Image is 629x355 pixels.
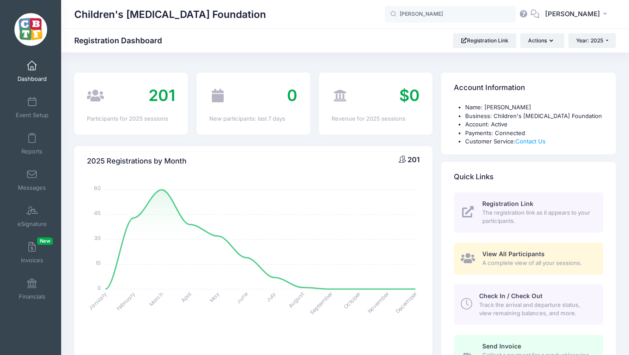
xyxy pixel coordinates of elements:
span: Dashboard [17,75,47,83]
a: View All Participants A complete view of all your sessions. [454,243,603,275]
a: eSignature [11,201,53,232]
h4: Quick Links [454,164,494,189]
tspan: 45 [94,209,101,217]
tspan: November [366,290,391,315]
span: Registration Link [482,200,533,207]
li: Account: Active [465,120,603,129]
span: A complete view of all your sessions. [482,259,593,268]
li: Payments: Connected [465,129,603,138]
a: Check In / Check Out Track the arrival and departure status, view remaining balances, and more. [454,284,603,324]
tspan: March [148,290,165,308]
a: Registration Link The registration link as it appears to your participants. [454,192,603,233]
tspan: 60 [94,184,101,192]
a: Reports [11,129,53,159]
a: Dashboard [11,56,53,87]
div: Participants for 2025 sessions [87,115,175,123]
span: Reports [21,148,42,155]
h1: Children's [MEDICAL_DATA] Foundation [74,4,266,24]
div: Revenue for 2025 sessions [332,115,420,123]
img: Children's Brain Tumor Foundation [14,13,47,46]
tspan: 15 [96,259,101,267]
tspan: May [208,290,221,303]
a: Messages [11,165,53,195]
span: $0 [399,86,420,105]
span: Year: 2025 [576,37,603,44]
tspan: April [180,290,193,303]
button: Year: 2025 [568,33,616,48]
span: Invoices [21,257,43,264]
tspan: July [265,290,278,303]
h4: Account Information [454,76,525,101]
tspan: 30 [94,234,101,242]
tspan: September [308,290,334,316]
span: Check In / Check Out [479,292,543,299]
a: Event Setup [11,92,53,123]
a: Contact Us [515,138,546,145]
span: Track the arrival and departure status, view remaining balances, and more. [479,301,593,318]
span: The registration link as it appears to your participants. [482,209,593,226]
span: New [37,237,53,245]
li: Business: Children's [MEDICAL_DATA] Foundation [465,112,603,121]
input: Search by First Name, Last Name, or Email... [385,6,516,23]
tspan: June [235,290,249,305]
li: Customer Service: [465,137,603,146]
span: 0 [287,86,297,105]
button: Actions [520,33,564,48]
tspan: 0 [97,284,101,291]
span: Financials [19,293,45,300]
button: [PERSON_NAME] [539,4,616,24]
tspan: October [342,290,363,310]
span: 201 [149,86,175,105]
tspan: February [115,290,136,312]
span: Messages [18,184,46,191]
span: 201 [408,155,420,164]
span: Send Invoice [482,342,521,350]
span: eSignature [17,220,47,228]
h4: 2025 Registrations by Month [87,149,187,174]
h1: Registration Dashboard [74,36,169,45]
a: InvoicesNew [11,237,53,268]
tspan: January [87,290,108,312]
div: New participants: last 7 days [209,115,297,123]
a: Financials [11,274,53,304]
tspan: December [394,290,419,315]
li: Name: [PERSON_NAME] [465,103,603,112]
a: Registration Link [453,33,516,48]
span: [PERSON_NAME] [545,9,600,19]
span: View All Participants [482,250,545,258]
tspan: August [287,290,306,309]
span: Event Setup [16,111,48,119]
